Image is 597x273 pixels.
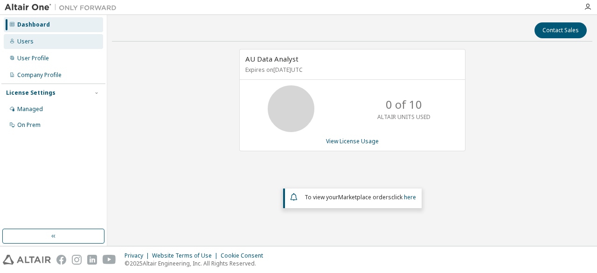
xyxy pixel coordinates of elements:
[3,255,51,265] img: altair_logo.svg
[535,22,587,38] button: Contact Sales
[56,255,66,265] img: facebook.svg
[125,252,152,259] div: Privacy
[386,97,422,112] p: 0 of 10
[87,255,97,265] img: linkedin.svg
[17,38,34,45] div: Users
[6,89,56,97] div: License Settings
[152,252,221,259] div: Website Terms of Use
[17,121,41,129] div: On Prem
[326,137,379,145] a: View License Usage
[404,193,416,201] a: here
[17,105,43,113] div: Managed
[377,113,430,121] p: ALTAIR UNITS USED
[338,193,391,201] em: Marketplace orders
[245,66,457,74] p: Expires on [DATE] UTC
[221,252,269,259] div: Cookie Consent
[17,71,62,79] div: Company Profile
[305,193,416,201] span: To view your click
[245,54,298,63] span: AU Data Analyst
[125,259,269,267] p: © 2025 Altair Engineering, Inc. All Rights Reserved.
[5,3,121,12] img: Altair One
[17,55,49,62] div: User Profile
[17,21,50,28] div: Dashboard
[103,255,116,265] img: youtube.svg
[72,255,82,265] img: instagram.svg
